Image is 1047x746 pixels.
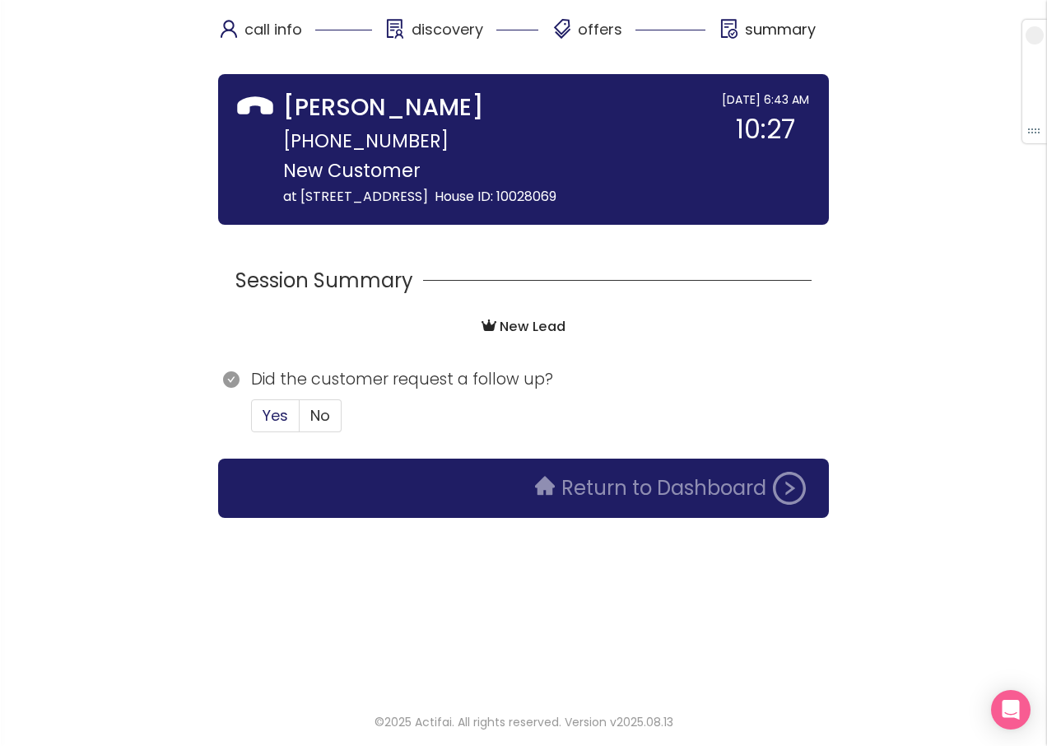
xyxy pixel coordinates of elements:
[745,16,816,43] p: summary
[219,19,239,39] span: user
[722,91,809,109] div: [DATE] 6:43 AM
[385,19,405,39] span: solution
[283,187,428,206] span: at [STREET_ADDRESS]
[719,16,816,58] div: summary
[722,109,809,150] div: 10:27
[263,405,288,426] span: Yes
[235,265,812,296] div: Session Summary
[578,16,622,43] p: offers
[283,125,449,156] span: [PHONE_NUMBER]
[223,371,240,388] span: check-circle
[244,16,302,43] p: call info
[310,405,330,426] span: No
[283,91,484,125] strong: [PERSON_NAME]
[385,16,539,58] div: discovery
[251,367,829,392] p: Did the customer request a follow up?
[412,16,483,43] p: discovery
[283,156,691,185] p: New Customer
[235,306,812,338] h3: New Lead
[551,16,705,58] div: offers
[525,472,816,505] button: Return to Dashboard
[719,19,739,39] span: file-done
[218,16,372,58] div: call info
[435,187,556,206] span: House ID: 10028069
[238,91,272,125] span: phone
[552,19,572,39] span: tags
[991,690,1031,730] div: Open Intercom Messenger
